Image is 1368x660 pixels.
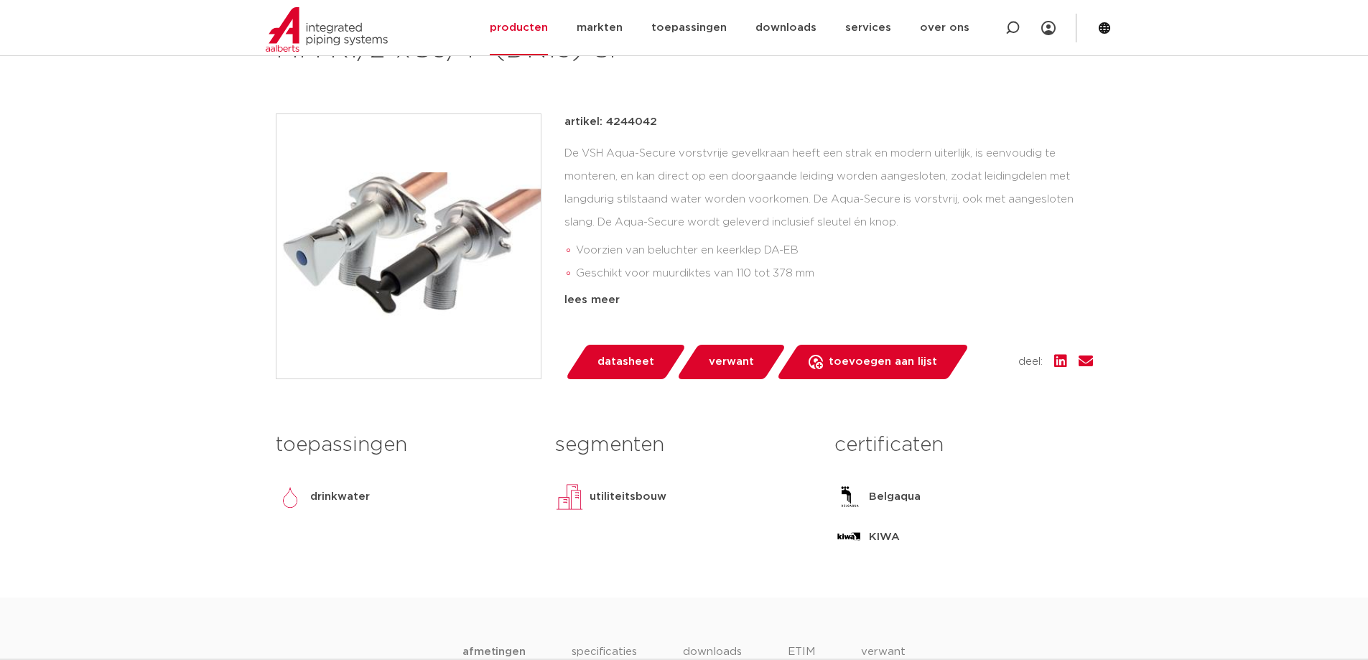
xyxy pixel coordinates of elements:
img: utiliteitsbouw [555,483,584,511]
h3: segmenten [555,431,813,460]
div: De VSH Aqua-Secure vorstvrije gevelkraan heeft een strak en modern uiterlijk, is eenvoudig te mon... [564,142,1093,286]
img: Belgaqua [834,483,863,511]
span: verwant [709,350,754,373]
li: Voorzien van beluchter en keerklep DA-EB [576,239,1093,262]
li: Geschikt voor muurdiktes van 110 tot 378 mm [576,262,1093,285]
span: deel: [1018,353,1043,371]
span: datasheet [597,350,654,373]
span: toevoegen aan lijst [829,350,937,373]
h3: certificaten [834,431,1092,460]
p: Belgaqua [869,488,921,506]
img: Product Image for VSH Aqua-Secure vorstvrije gevelkraan MM R1/2"xG3/4" (DN15) Cr [276,114,541,378]
img: drinkwater [276,483,304,511]
p: utiliteitsbouw [590,488,666,506]
h3: toepassingen [276,431,534,460]
div: lees meer [564,292,1093,309]
a: datasheet [564,345,687,379]
p: artikel: 4244042 [564,113,657,131]
a: verwant [676,345,786,379]
p: KIWA [869,529,900,546]
img: KIWA [834,523,863,552]
p: drinkwater [310,488,370,506]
